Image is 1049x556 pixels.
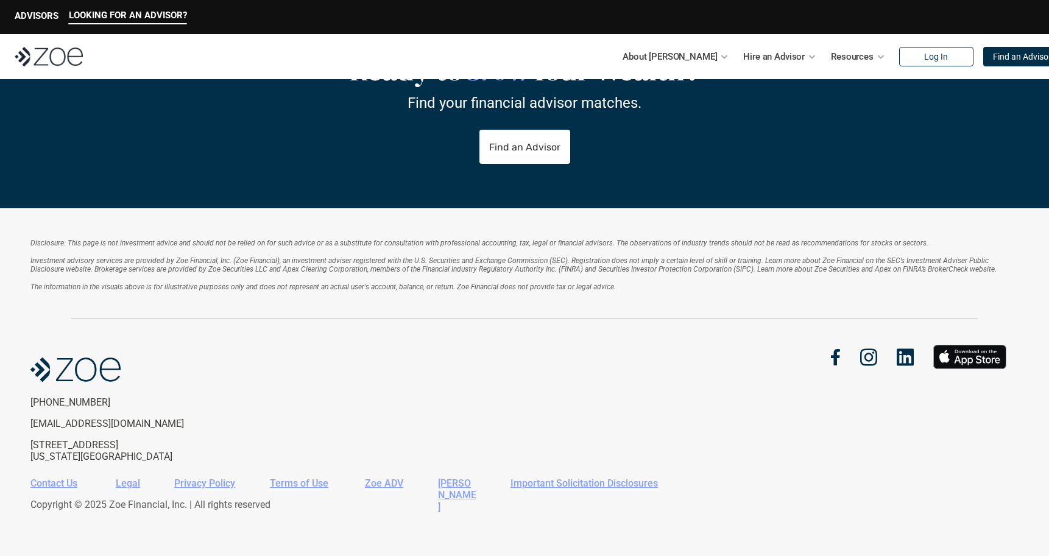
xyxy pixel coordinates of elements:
[30,239,928,247] em: Disclosure: This page is not investment advice and should not be relied on for such advice or as ...
[479,130,570,164] a: Find an Advisor
[623,48,717,66] p: About [PERSON_NAME]
[30,439,230,462] p: [STREET_ADDRESS] [US_STATE][GEOGRAPHIC_DATA]
[270,477,328,489] a: Terms of Use
[489,141,560,153] p: Find an Advisor
[30,283,616,291] em: The information in the visuals above is for illustrative purposes only and does not represent an ...
[220,53,829,88] h2: Ready to Your Wealth?
[15,10,58,21] p: ADVISORS
[69,10,187,21] p: LOOKING FOR AN ADVISOR?
[116,477,140,489] a: Legal
[510,477,658,489] a: Important Solicitation Disclosures
[408,94,641,112] p: Find your financial advisor matches.
[30,418,230,429] p: [EMAIL_ADDRESS][DOMAIN_NAME]
[174,477,235,489] a: Privacy Policy
[365,477,403,489] a: Zoe ADV
[30,477,77,489] a: Contact Us
[924,52,948,62] p: Log In
[30,499,1009,510] p: Copyright © 2025 Zoe Financial, Inc. | All rights reserved
[438,477,476,512] a: [PERSON_NAME]
[743,48,805,66] p: Hire an Advisor
[30,256,997,273] em: Investment advisory services are provided by Zoe Financial, Inc. (Zoe Financial), an investment a...
[899,47,973,66] a: Log In
[30,396,230,408] p: [PHONE_NUMBER]
[831,48,874,66] p: Resources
